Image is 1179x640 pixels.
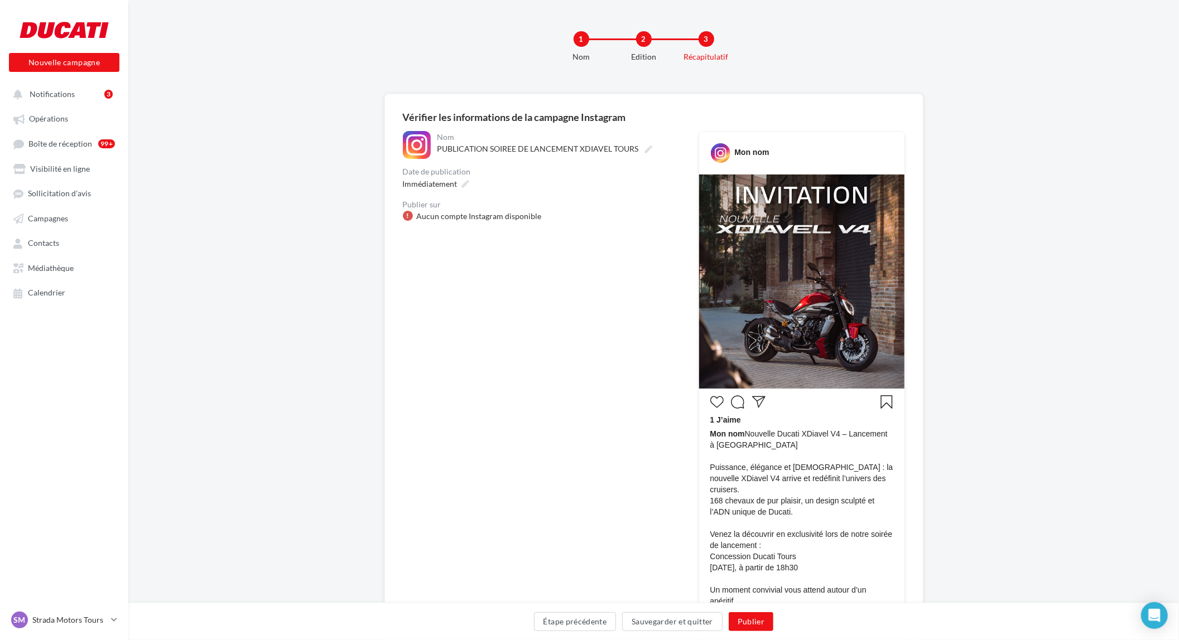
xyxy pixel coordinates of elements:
svg: J’aime [710,395,724,409]
span: SM [14,614,26,626]
div: Nom [546,51,617,62]
a: Calendrier [7,282,122,302]
div: 1 [574,31,589,47]
button: Notifications 3 [7,84,117,104]
span: Boîte de réception [28,139,92,148]
svg: Commenter [731,395,744,409]
a: Sollicitation d'avis [7,183,122,203]
div: Publier sur [403,201,681,209]
div: Date de publication [403,168,681,176]
a: Opérations [7,108,122,128]
button: Étape précédente [534,612,617,631]
span: Médiathèque [28,263,74,273]
svg: Partager la publication [752,395,766,409]
div: 3 [699,31,714,47]
span: PUBLICATION SOIREE DE LANCEMENT XDIAVEL TOURS [437,144,639,153]
button: Publier [729,612,773,631]
div: Edition [608,51,680,62]
a: Boîte de réception99+ [7,133,122,154]
div: Vérifier les informations de la campagne Instagram [403,112,905,122]
svg: Enregistrer [880,395,893,409]
span: Calendrier [28,288,65,298]
a: Contacts [7,232,122,253]
span: Opérations [29,114,68,124]
div: Open Intercom Messenger [1141,602,1168,629]
a: Visibilité en ligne [7,158,122,178]
div: 99+ [98,139,115,148]
a: Campagnes [7,208,122,228]
p: Strada Motors Tours [32,614,107,626]
a: Médiathèque [7,258,122,278]
div: Nom [437,133,678,141]
span: Sollicitation d'avis [28,189,91,198]
span: Mon nom [710,429,745,438]
span: Visibilité en ligne [30,164,90,173]
button: Nouvelle campagne [9,53,119,72]
div: Aucun compte Instagram disponible [417,211,542,222]
div: 2 [636,31,652,47]
span: Immédiatement [403,179,458,188]
div: Mon nom [734,147,769,158]
span: Campagnes [28,214,68,223]
span: Contacts [28,239,59,248]
div: 3 [104,90,113,99]
div: 1 J’aime [710,414,893,428]
button: Sauvegarder et quitter [622,612,723,631]
span: Notifications [30,89,75,99]
a: SM Strada Motors Tours [9,609,119,631]
div: Récapitulatif [671,51,742,62]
